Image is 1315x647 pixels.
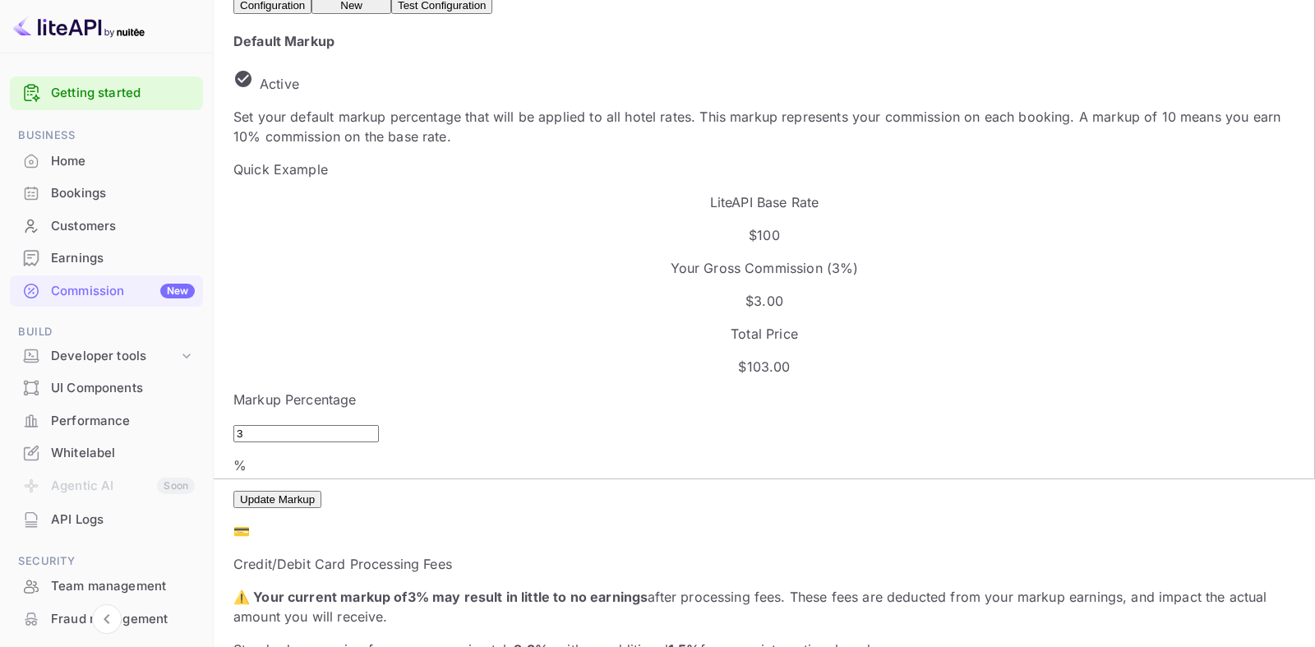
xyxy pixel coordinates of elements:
a: API Logs [10,504,203,534]
p: LiteAPI Base Rate [233,192,1295,212]
div: Developer tools [51,347,178,366]
a: Fraud management [10,603,203,634]
div: API Logs [10,504,203,536]
div: UI Components [51,379,195,398]
div: Getting started [10,76,203,110]
div: Customers [51,217,195,236]
a: Bookings [10,178,203,208]
div: Customers [10,210,203,243]
a: Getting started [51,84,195,103]
a: Home [10,146,203,176]
div: UI Components [10,372,203,404]
div: Fraud management [10,603,203,635]
span: Active [253,76,306,92]
div: Performance [51,412,195,431]
p: Credit/Debit Card Processing Fees [233,554,1295,574]
a: UI Components [10,372,203,403]
p: $ 3.00 [233,291,1295,311]
input: 0 [233,425,379,442]
p: % [233,455,1295,475]
div: Fraud management [51,610,195,629]
a: CommissionNew [10,275,203,306]
a: Whitelabel [10,437,203,468]
a: Customers [10,210,203,241]
p: $100 [233,225,1295,245]
p: Total Price [233,324,1295,344]
div: Team management [10,571,203,603]
img: LiteAPI logo [13,13,145,39]
p: $ 103.00 [233,357,1295,377]
div: New [160,284,195,298]
a: Performance [10,405,203,436]
div: Whitelabel [10,437,203,469]
p: 💳 [233,521,1295,541]
button: Collapse navigation [92,604,122,634]
div: Performance [10,405,203,437]
div: Home [10,146,203,178]
p: Your Gross Commission ( 3 %) [233,258,1295,278]
div: Earnings [10,243,203,275]
div: Bookings [10,178,203,210]
p: Set your default markup percentage that will be applied to all hotel rates. This markup represent... [233,107,1295,146]
div: API Logs [51,511,195,529]
div: Whitelabel [51,444,195,463]
p: Markup Percentage [233,390,1295,409]
span: Security [10,552,203,571]
strong: ⚠️ Your current markup of 3 % may result in little to no earnings [233,589,648,605]
div: CommissionNew [10,275,203,307]
h4: Default Markup [233,31,1295,51]
p: Quick Example [233,159,1295,179]
div: Commission [51,282,195,301]
a: Earnings [10,243,203,273]
p: after processing fees. These fees are deducted from your markup earnings, and impact the actual a... [233,587,1295,626]
button: Update Markup [233,491,321,508]
div: Bookings [51,184,195,203]
a: Team management [10,571,203,601]
div: Team management [51,577,195,596]
div: Home [51,152,195,171]
span: Business [10,127,203,145]
div: Developer tools [10,342,203,371]
span: Build [10,323,203,341]
div: Earnings [51,249,195,268]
